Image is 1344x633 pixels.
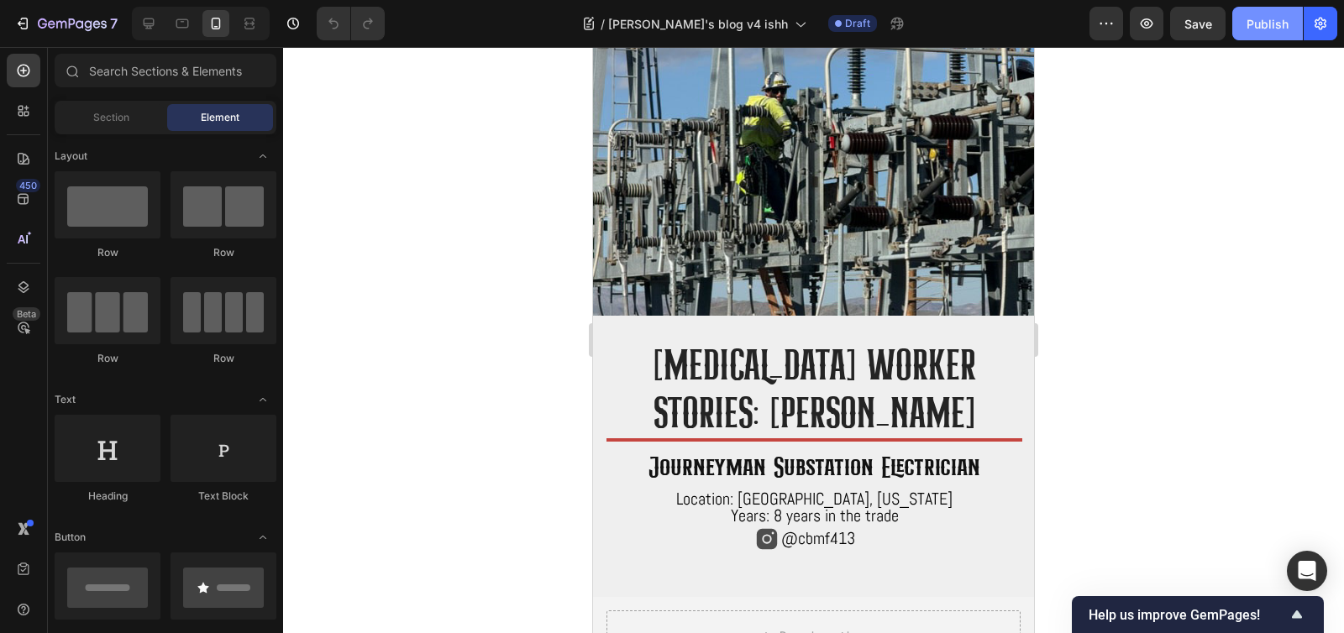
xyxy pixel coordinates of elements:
[845,16,870,31] span: Draft
[1247,15,1289,33] div: Publish
[171,489,276,504] div: Text Block
[249,143,276,170] span: Toggle open
[317,7,385,40] div: Undo/Redo
[55,351,160,366] div: Row
[601,15,605,33] span: /
[1232,7,1303,40] button: Publish
[93,110,129,125] span: Section
[1287,551,1327,591] div: Open Intercom Messenger
[1170,7,1226,40] button: Save
[171,245,276,260] div: Row
[55,149,87,164] span: Layout
[186,582,276,595] div: Drop element here
[1089,604,1307,625] button: Show survey - Help us improve GemPages!
[171,351,276,366] div: Row
[608,15,788,33] span: [PERSON_NAME]'s blog v4 ishh
[55,54,276,87] input: Search Sections & Elements
[249,524,276,551] span: Toggle open
[13,307,40,321] div: Beta
[110,13,118,34] p: 7
[593,47,1034,633] iframe: Design area
[55,245,160,260] div: Row
[16,179,40,192] div: 450
[7,7,125,40] button: 7
[201,110,239,125] span: Element
[1184,17,1212,31] span: Save
[55,392,76,407] span: Text
[55,530,86,545] span: Button
[55,489,160,504] div: Heading
[249,386,276,413] span: Toggle open
[1089,607,1287,623] span: Help us improve GemPages!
